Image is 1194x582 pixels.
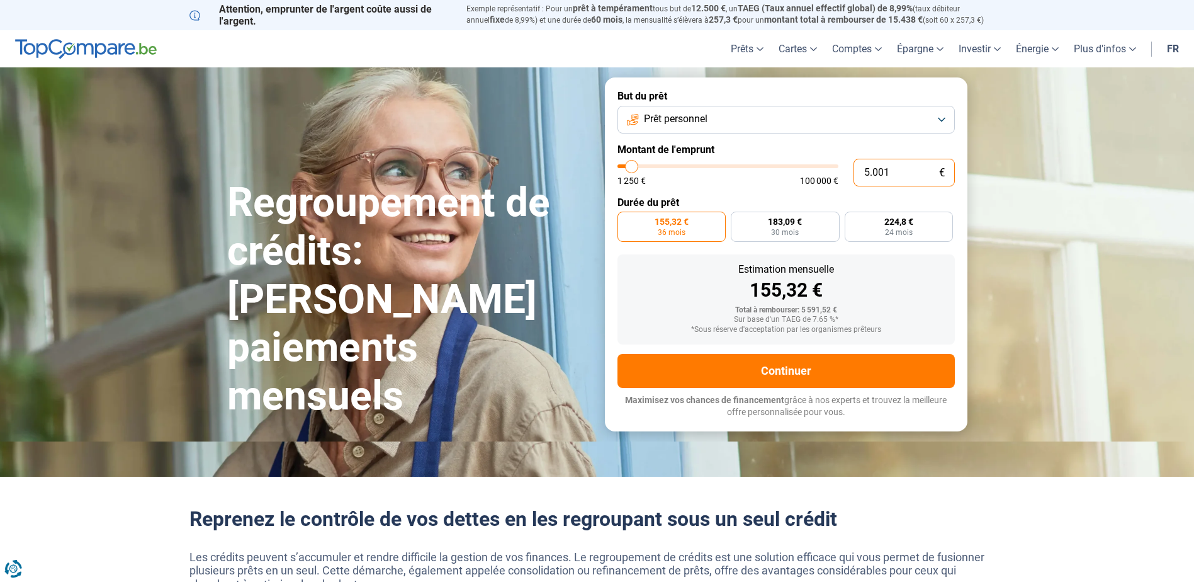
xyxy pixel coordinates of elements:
[617,354,955,388] button: Continuer
[800,176,838,185] span: 100 000 €
[825,30,889,67] a: Comptes
[655,217,689,226] span: 155,32 €
[466,3,1005,26] p: Exemple représentatif : Pour un tous but de , un (taux débiteur annuel de 8,99%) et une durée de ...
[1066,30,1144,67] a: Plus d'infos
[227,179,590,421] h1: Regroupement de crédits: [PERSON_NAME] paiements mensuels
[617,144,955,156] label: Montant de l'emprunt
[939,168,945,178] span: €
[658,229,685,236] span: 36 mois
[771,229,799,236] span: 30 mois
[617,394,955,419] p: grâce à nos experts et trouvez la meilleure offre personnalisée pour vous.
[490,14,505,25] span: fixe
[628,265,945,275] div: Estimation mensuelle
[628,306,945,315] div: Total à rembourser: 5 591,52 €
[628,316,945,324] div: Sur base d'un TAEG de 7.65 %*
[617,197,955,208] label: Durée du prêt
[628,281,945,300] div: 155,32 €
[617,176,646,185] span: 1 250 €
[768,217,802,226] span: 183,09 €
[1159,30,1186,67] a: fr
[617,106,955,134] button: Prêt personnel
[889,30,951,67] a: Épargne
[723,30,771,67] a: Prêts
[884,217,913,226] span: 224,8 €
[738,3,913,13] span: TAEG (Taux annuel effectif global) de 8,99%
[617,90,955,102] label: But du prêt
[625,395,784,405] span: Maximisez vos chances de financement
[189,3,451,27] p: Attention, emprunter de l'argent coûte aussi de l'argent.
[1008,30,1066,67] a: Énergie
[709,14,738,25] span: 257,3 €
[691,3,726,13] span: 12.500 €
[15,39,157,59] img: TopCompare
[591,14,622,25] span: 60 mois
[951,30,1008,67] a: Investir
[628,326,945,334] div: *Sous réserve d'acceptation par les organismes prêteurs
[189,507,1005,531] h2: Reprenez le contrôle de vos dettes en les regroupant sous un seul crédit
[764,14,923,25] span: montant total à rembourser de 15.438 €
[573,3,653,13] span: prêt à tempérament
[771,30,825,67] a: Cartes
[885,229,913,236] span: 24 mois
[644,112,707,126] span: Prêt personnel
